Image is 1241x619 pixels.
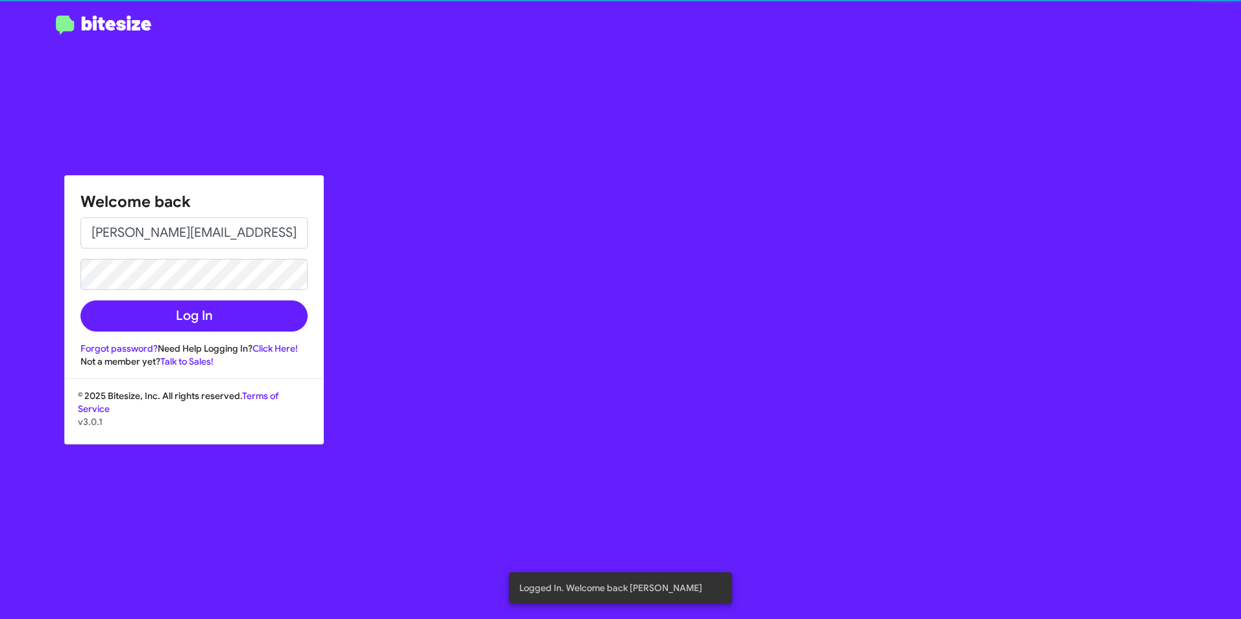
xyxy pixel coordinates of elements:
button: Log In [80,300,308,332]
a: Forgot password? [80,343,158,354]
div: © 2025 Bitesize, Inc. All rights reserved. [65,389,323,444]
a: Click Here! [252,343,298,354]
div: Not a member yet? [80,355,308,368]
input: Email address [80,217,308,249]
a: Terms of Service [78,390,278,415]
p: v3.0.1 [78,415,310,428]
span: Logged In. Welcome back [PERSON_NAME] [519,581,702,594]
div: Need Help Logging In? [80,342,308,355]
h1: Welcome back [80,191,308,212]
a: Talk to Sales! [160,356,214,367]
